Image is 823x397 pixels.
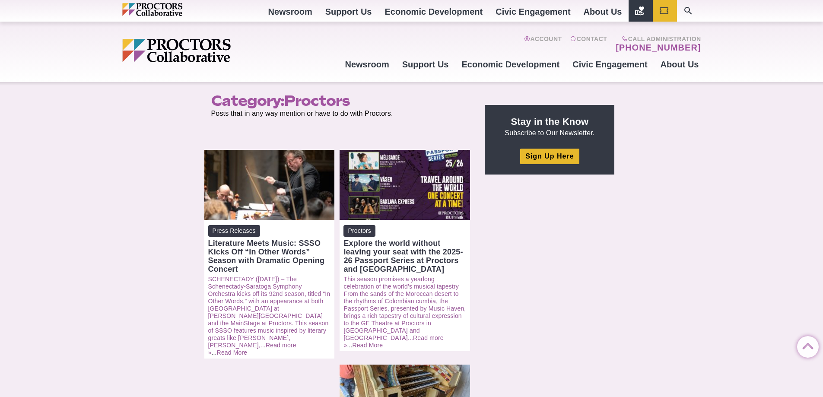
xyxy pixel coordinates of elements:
strong: Stay in the Know [511,116,589,127]
a: Press Releases Literature Meets Music: SSSO Kicks Off “In Other Words” Season with Dramatic Openi... [208,225,331,273]
p: Posts that in any way mention or have to do with Proctors. [211,109,465,118]
a: Civic Engagement [566,53,654,76]
a: Account [524,35,562,53]
span: Press Releases [208,225,260,237]
span: Proctors [343,225,375,237]
a: Read more » [343,334,443,349]
span: Call Administration [613,35,701,42]
p: ... [343,276,466,349]
span: Proctors [284,92,350,109]
p: ... [208,276,331,356]
a: [PHONE_NUMBER] [616,42,701,53]
p: Subscribe to Our Newsletter. [495,115,604,138]
a: Back to Top [797,337,814,354]
a: Economic Development [455,53,566,76]
a: Read More [353,342,383,349]
img: Proctors logo [122,3,219,16]
a: Sign Up Here [520,149,579,164]
a: SCHENECTADY ([DATE]) – The Schenectady-Saratoga Symphony Orchestra kicks off its 92nd season, tit... [208,276,330,349]
a: Read More [217,349,248,356]
h1: Category: [211,92,465,109]
div: Literature Meets Music: SSSO Kicks Off “In Other Words” Season with Dramatic Opening Concert [208,239,331,273]
a: Support Us [396,53,455,76]
a: Contact [570,35,607,53]
a: This season promises a yearlong celebration of the world’s musical tapestry From the sands of the... [343,276,466,341]
div: Explore the world without leaving your seat with the 2025-26 Passport Series at Proctors and [GEO... [343,239,466,273]
a: Read more » [208,342,296,356]
a: Proctors Explore the world without leaving your seat with the 2025-26 Passport Series at Proctors... [343,225,466,273]
a: Newsroom [338,53,395,76]
img: Proctors logo [122,39,297,62]
a: About Us [654,53,705,76]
